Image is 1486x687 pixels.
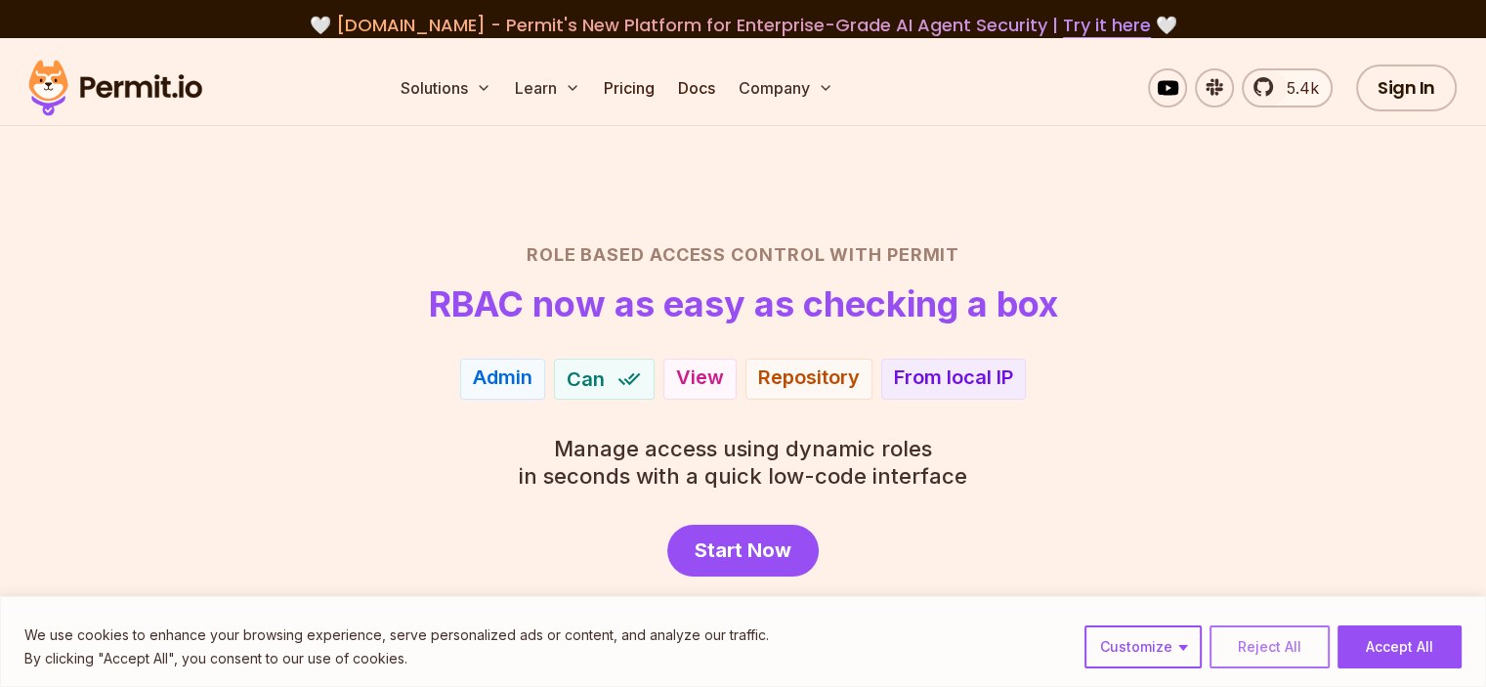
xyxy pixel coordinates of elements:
[24,647,769,670] p: By clicking "Accept All", you consent to our use of cookies.
[1063,13,1151,38] a: Try it here
[676,364,724,391] div: View
[1337,625,1462,668] button: Accept All
[1210,625,1330,668] button: Reject All
[507,68,588,107] button: Learn
[393,68,499,107] button: Solutions
[473,364,532,391] div: Admin
[47,12,1439,39] div: 🤍 🤍
[1242,68,1333,107] a: 5.4k
[567,365,605,393] span: Can
[758,364,860,391] div: Repository
[519,435,967,462] span: Manage access using dynamic roles
[24,623,769,647] p: We use cookies to enhance your browsing experience, serve personalized ads or content, and analyz...
[670,68,723,107] a: Docs
[519,435,967,490] p: in seconds with a quick low-code interface
[429,284,1058,323] h1: RBAC now as easy as checking a box
[1275,76,1319,100] span: 5.4k
[667,525,819,577] a: Start Now
[829,241,959,269] span: with Permit
[731,68,841,107] button: Company
[336,13,1151,37] span: [DOMAIN_NAME] - Permit's New Platform for Enterprise-Grade AI Agent Security |
[1356,64,1457,111] a: Sign In
[20,55,211,121] img: Permit logo
[596,68,662,107] a: Pricing
[894,364,1013,391] div: From local IP
[695,537,791,564] span: Start Now
[1084,625,1202,668] button: Customize
[60,241,1427,269] h2: Role Based Access Control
